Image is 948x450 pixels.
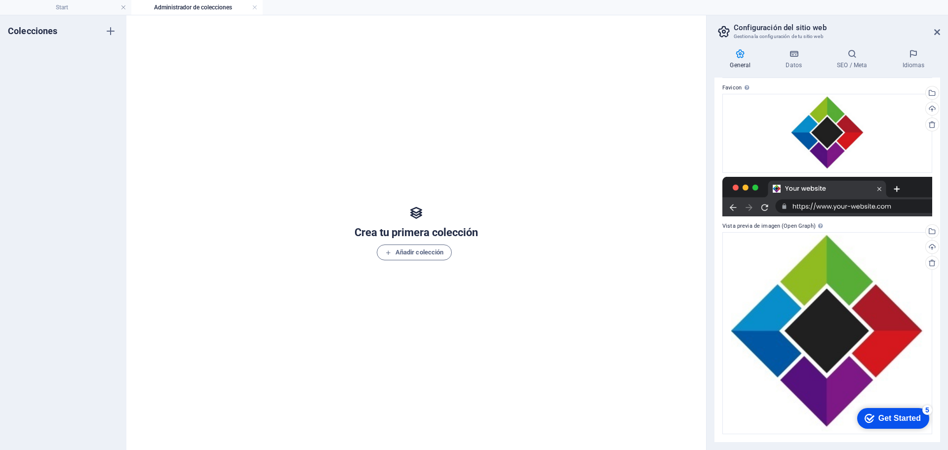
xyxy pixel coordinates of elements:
[722,82,932,94] label: Favicon
[131,2,263,13] h4: Administrador de colecciones
[5,5,78,26] div: Get Started 5 items remaining, 0% complete
[105,25,117,37] i: Crear colección
[377,245,452,260] button: Añadir colección
[385,246,444,258] span: Añadir colección
[770,49,822,70] h4: Datos
[734,32,920,41] h3: Gestiona la configuración de tu sitio web
[722,232,932,434] div: Logomarcarombo.jpg
[887,49,940,70] h4: Idiomas
[822,49,887,70] h4: SEO / Meta
[722,220,932,232] label: Vista previa de imagen (Open Graph)
[71,2,80,12] div: 5
[722,94,932,173] div: Logomarcarombo.png
[355,225,478,241] h5: Crea tu primera colección
[734,23,940,32] h2: Configuración del sitio web
[8,25,58,37] h6: Colecciones
[27,11,69,20] div: Get Started
[714,49,770,70] h4: General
